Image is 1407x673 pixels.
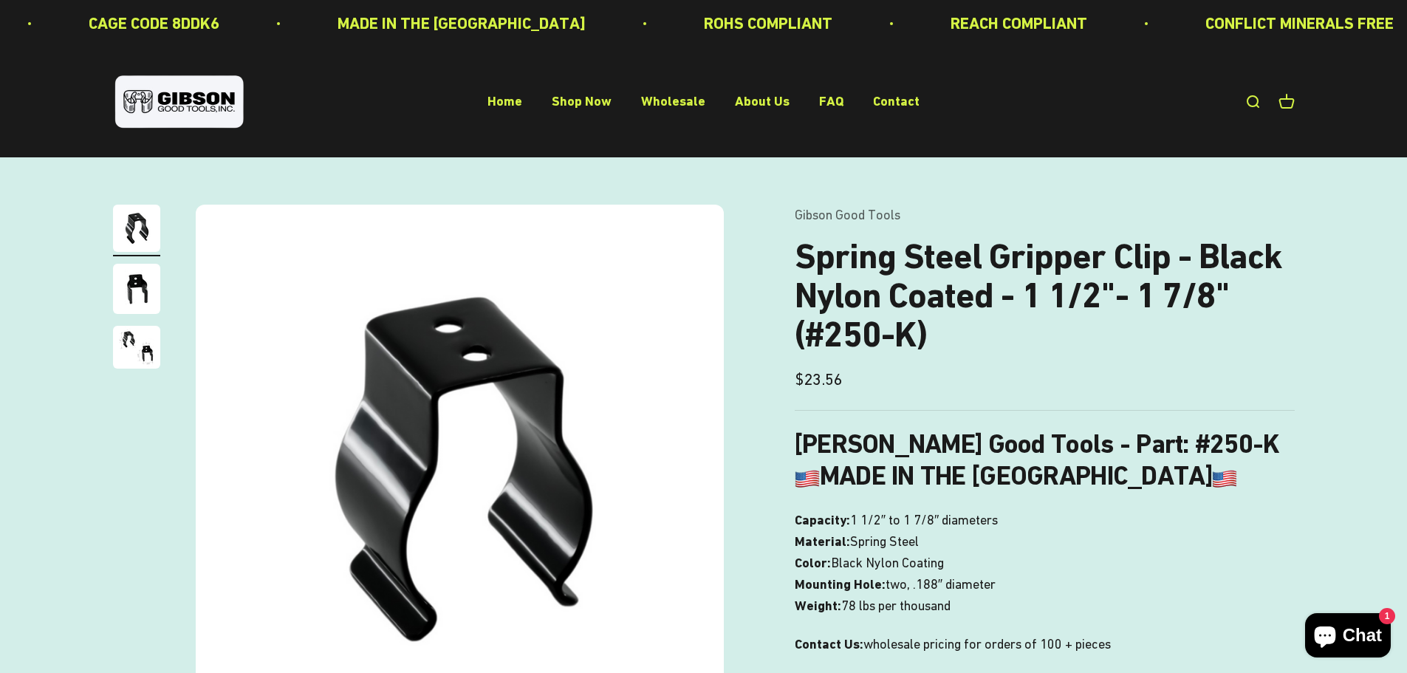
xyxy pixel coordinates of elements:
img: close up of a spring steel gripper clip, tool clip, durable, secure holding, Excellent corrosion ... [113,326,160,369]
img: Gripper clip, made & shipped from the USA! [113,205,160,252]
span: two, .188″ diameter [886,574,996,595]
span: Black Nylon Coating [831,553,944,574]
p: MADE IN THE [GEOGRAPHIC_DATA] [338,10,586,36]
span: 1 1/2″ to 1 7/8″ diameters [850,510,999,531]
strong: Contact Us: [795,636,863,652]
a: Gibson Good Tools [795,207,900,222]
button: Go to item 3 [113,326,160,373]
sale-price: $23.56 [795,366,843,392]
p: CONFLICT MINERALS FREE [1205,10,1394,36]
b: Mounting Hole: [795,576,886,592]
p: CAGE CODE 8DDK6 [89,10,219,36]
h1: Spring Steel Gripper Clip - Black Nylon Coated - 1 1/2"- 1 7/8" (#250-K) [795,237,1295,354]
b: Material: [795,533,850,549]
b: [PERSON_NAME] Good Tools - Part: #250-K [795,428,1280,460]
a: Shop Now [552,94,612,109]
p: wholesale pricing for orders of 100 + pieces [795,634,1295,655]
b: Weight: [795,598,841,613]
a: FAQ [819,94,843,109]
b: Capacity: [795,512,850,527]
p: ROHS COMPLIANT [704,10,832,36]
p: REACH COMPLIANT [951,10,1087,36]
a: Wholesale [641,94,705,109]
img: close up of a spring steel gripper clip, tool clip, durable, secure holding, Excellent corrosion ... [113,264,160,314]
a: Contact [873,94,920,109]
inbox-online-store-chat: Shopify online store chat [1301,613,1395,661]
b: Color: [795,555,831,570]
a: Home [487,94,522,109]
span: 78 lbs per thousand [841,595,951,617]
a: About Us [735,94,790,109]
button: Go to item 2 [113,264,160,318]
button: Go to item 1 [113,205,160,256]
span: Spring Steel [850,531,919,553]
b: MADE IN THE [GEOGRAPHIC_DATA] [795,460,1237,491]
